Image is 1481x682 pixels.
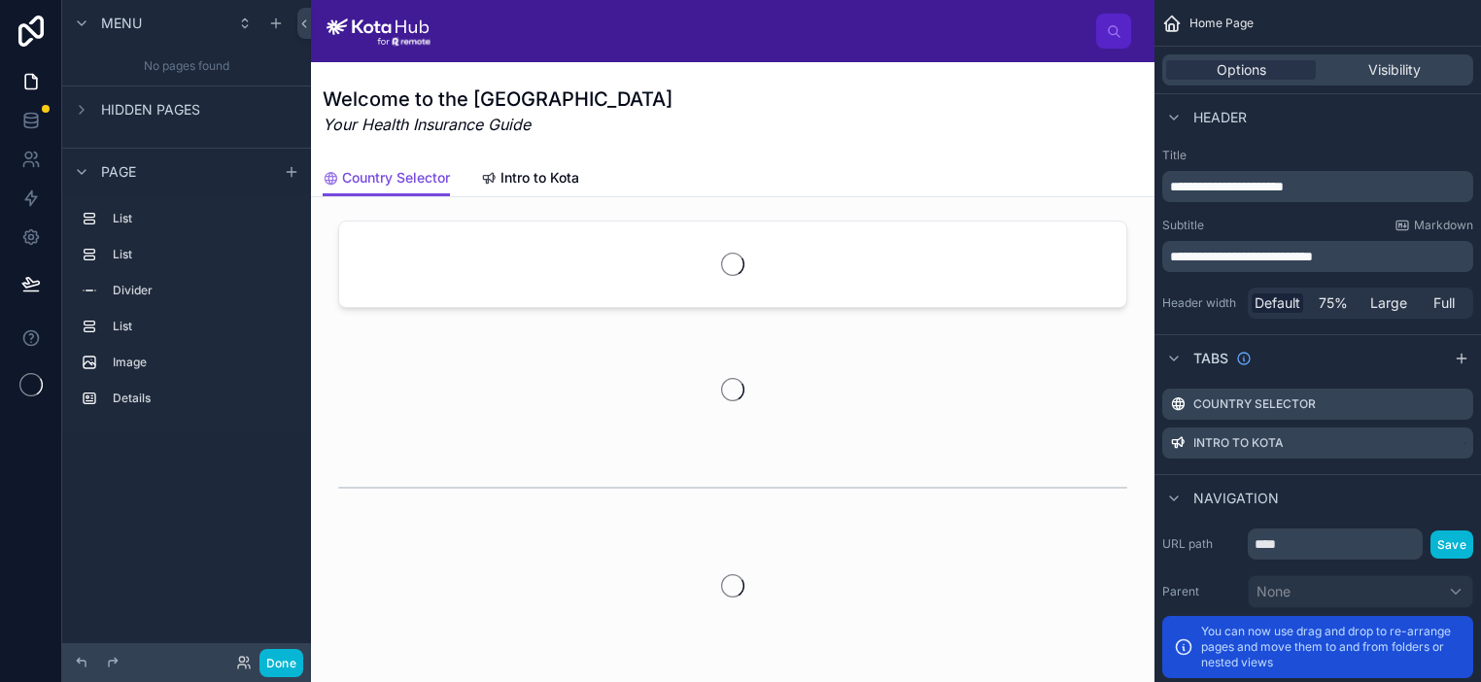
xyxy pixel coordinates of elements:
label: Country Selector [1193,396,1316,412]
div: scrollable content [1162,171,1473,202]
label: Header width [1162,295,1240,311]
div: No pages found [62,47,311,85]
label: Title [1162,148,1473,163]
label: List [113,211,292,226]
label: List [113,247,292,262]
label: Image [113,355,292,370]
em: Your Health Insurance Guide [323,113,672,136]
span: Home Page [1189,16,1254,31]
label: Details [113,391,292,406]
label: List [113,319,292,334]
div: scrollable content [446,27,1096,35]
span: Hidden pages [101,100,200,119]
div: scrollable content [1162,241,1473,272]
span: Menu [101,14,142,33]
label: URL path [1162,536,1240,552]
span: Page [101,162,136,182]
span: Visibility [1368,60,1421,80]
a: Intro to Kota [481,160,579,199]
label: Parent [1162,584,1240,599]
span: None [1257,582,1291,601]
span: 75% [1319,293,1348,313]
label: Intro to Kota [1193,435,1284,451]
span: Default [1255,293,1300,313]
span: Tabs [1193,349,1228,368]
button: None [1248,575,1473,608]
span: Options [1217,60,1266,80]
button: Done [259,649,303,677]
h1: Welcome to the [GEOGRAPHIC_DATA] [323,85,672,113]
span: Large [1370,293,1407,313]
label: Subtitle [1162,218,1204,233]
span: Header [1193,108,1247,127]
label: Divider [113,283,292,298]
span: Navigation [1193,489,1279,508]
p: You can now use drag and drop to re-arrange pages and move them to and from folders or nested views [1201,624,1462,670]
a: Markdown [1395,218,1473,233]
a: Country Selector [323,160,450,197]
img: App logo [327,16,431,47]
span: Markdown [1414,218,1473,233]
span: Intro to Kota [500,168,579,188]
button: Save [1430,530,1473,559]
span: Full [1433,293,1455,313]
div: scrollable content [62,194,311,433]
span: Country Selector [342,168,450,188]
